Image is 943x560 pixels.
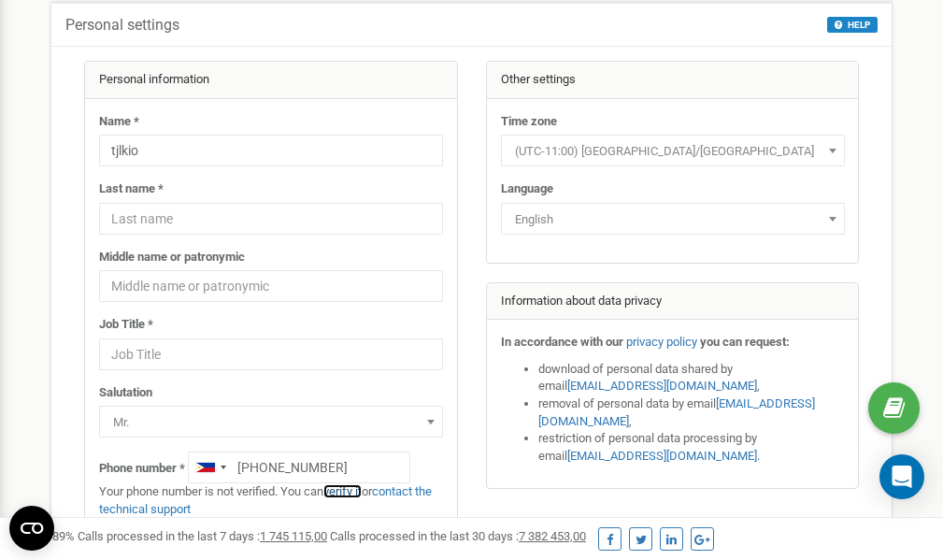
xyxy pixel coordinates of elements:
[188,452,410,483] input: +1-800-555-55-55
[99,406,443,438] span: Mr.
[99,135,443,166] input: Name
[99,113,139,131] label: Name *
[501,335,623,349] strong: In accordance with our
[507,207,838,233] span: English
[85,62,457,99] div: Personal information
[538,361,845,395] li: download of personal data shared by email ,
[501,135,845,166] span: (UTC-11:00) Pacific/Midway
[99,384,152,402] label: Salutation
[99,483,443,518] p: Your phone number is not verified. You can or
[99,203,443,235] input: Last name
[99,180,164,198] label: Last name *
[507,138,838,165] span: (UTC-11:00) Pacific/Midway
[323,484,362,498] a: verify it
[106,409,436,436] span: Mr.
[501,203,845,235] span: English
[827,17,878,33] button: HELP
[538,430,845,465] li: restriction of personal data processing by email .
[487,62,859,99] div: Other settings
[99,270,443,302] input: Middle name or patronymic
[538,395,845,430] li: removal of personal data by email ,
[501,180,553,198] label: Language
[78,529,327,543] span: Calls processed in the last 7 days :
[99,460,185,478] label: Phone number *
[567,449,757,463] a: [EMAIL_ADDRESS][DOMAIN_NAME]
[519,529,586,543] u: 7 382 453,00
[99,484,432,516] a: contact the technical support
[189,452,232,482] div: Telephone country code
[260,529,327,543] u: 1 745 115,00
[65,17,179,34] h5: Personal settings
[487,283,859,321] div: Information about data privacy
[99,249,245,266] label: Middle name or patronymic
[501,113,557,131] label: Time zone
[538,396,815,428] a: [EMAIL_ADDRESS][DOMAIN_NAME]
[99,316,153,334] label: Job Title *
[330,529,586,543] span: Calls processed in the last 30 days :
[567,379,757,393] a: [EMAIL_ADDRESS][DOMAIN_NAME]
[700,335,790,349] strong: you can request:
[99,338,443,370] input: Job Title
[626,335,697,349] a: privacy policy
[9,506,54,551] button: Open CMP widget
[879,454,924,499] div: Open Intercom Messenger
